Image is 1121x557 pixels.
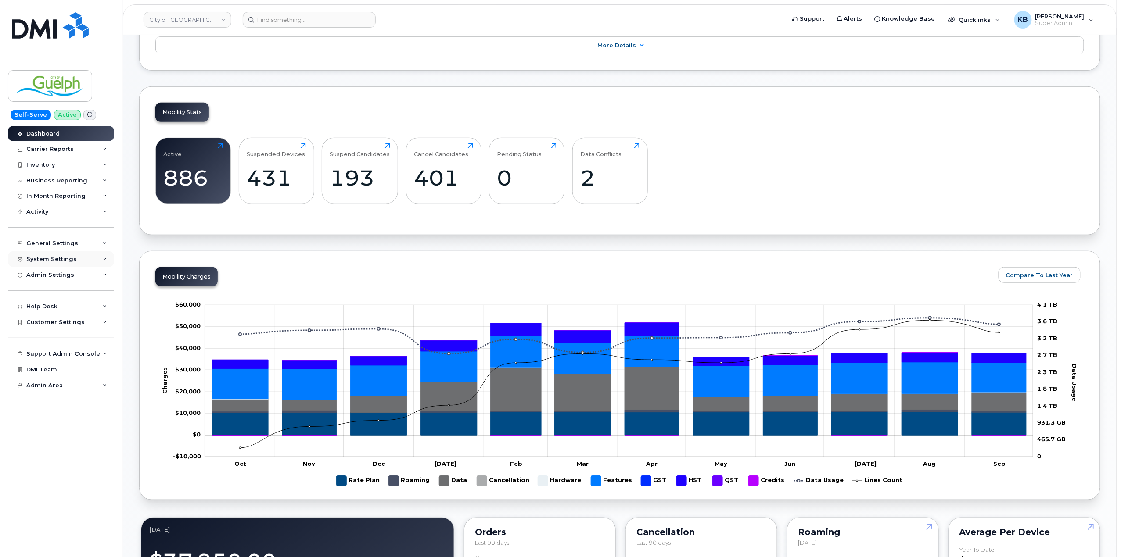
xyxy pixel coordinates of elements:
span: Last 90 days [475,539,509,546]
tspan: [DATE] [855,460,877,467]
div: Active [164,143,182,157]
tspan: $0 [193,431,201,438]
div: September 2025 [149,526,446,533]
g: Roaming [212,410,1026,413]
a: Suspended Devices431 [247,143,306,199]
tspan: Charges [161,367,168,394]
tspan: Dec [373,460,385,467]
g: Hardware [538,472,582,489]
span: KB [1018,14,1028,25]
tspan: $40,000 [175,344,201,351]
g: Legend [336,472,902,489]
g: Data [439,472,468,489]
a: Data Conflicts2 [580,143,640,199]
tspan: Aug [923,460,936,467]
g: $0 [175,301,201,308]
div: Average per Device [959,528,1089,536]
tspan: Feb [510,460,522,467]
span: Compare To Last Year [1006,271,1073,279]
tspan: Data Usage [1071,364,1078,401]
div: 2 [580,165,640,191]
span: Alerts [844,14,862,23]
span: [DATE] [798,539,817,546]
g: $0 [175,344,201,351]
a: Cancel Candidates401 [414,143,473,199]
g: QST [712,472,740,489]
tspan: May [715,460,727,467]
div: Kyle Burns [1008,11,1100,29]
g: Data Usage [794,472,844,489]
tspan: Apr [646,460,658,467]
g: $0 [175,322,201,329]
g: HST [676,472,704,489]
g: Features [212,336,1026,400]
tspan: 1.4 TB [1038,402,1058,409]
g: Features [591,472,632,489]
div: Cancel Candidates [414,143,468,157]
a: Support [786,10,830,28]
tspan: 0 [1038,453,1042,460]
a: City of Guelph [144,12,231,28]
div: Data Conflicts [580,143,622,157]
span: Knowledge Base [882,14,935,23]
g: Credits [212,340,1026,436]
div: Suspended Devices [247,143,305,157]
tspan: 931.3 GB [1038,419,1066,426]
div: 0 [497,165,557,191]
button: Compare To Last Year [999,267,1081,283]
div: Orders [475,528,605,536]
g: Rate Plan [336,472,380,489]
a: Knowledge Base [869,10,941,28]
tspan: $50,000 [175,322,201,329]
div: Roaming [798,528,928,536]
div: Quicklinks [942,11,1006,29]
div: Year to Date [959,546,995,553]
tspan: Oct [234,460,246,467]
g: $0 [175,409,201,416]
g: Cancellation [477,472,529,489]
tspan: Nov [303,460,315,467]
tspan: 2.3 TB [1038,368,1058,375]
tspan: 4.1 TB [1038,301,1058,308]
span: Support [800,14,824,23]
tspan: 3.2 TB [1038,335,1058,342]
div: 193 [330,165,390,191]
a: Active886 [164,143,223,199]
g: $0 [175,366,201,373]
tspan: $10,000 [175,409,201,416]
g: Rate Plan [212,412,1026,436]
tspan: $30,000 [175,366,201,373]
input: Find something... [243,12,376,28]
span: More Details [597,42,636,49]
a: Alerts [830,10,869,28]
tspan: Jun [784,460,795,467]
div: Cancellation [636,528,766,536]
tspan: 3.6 TB [1038,318,1058,325]
div: 431 [247,165,306,191]
span: Super Admin [1035,20,1085,27]
div: Pending Status [497,143,542,157]
tspan: Sep [993,460,1006,467]
a: Suspend Candidates193 [330,143,390,199]
tspan: 2.7 TB [1038,351,1058,358]
tspan: Mar [577,460,589,467]
span: Quicklinks [959,16,991,23]
tspan: -$10,000 [173,453,201,460]
div: Suspend Candidates [330,143,390,157]
tspan: $20,000 [175,388,201,395]
tspan: $60,000 [175,301,201,308]
g: Lines Count [852,472,902,489]
span: [PERSON_NAME] [1035,13,1085,20]
tspan: [DATE] [435,460,456,467]
g: Roaming [388,472,430,489]
div: 886 [164,165,223,191]
tspan: 465.7 GB [1038,436,1066,443]
span: Last 90 days [636,539,671,546]
g: Credits [748,472,785,489]
div: 401 [414,165,473,191]
g: GST [641,472,668,489]
g: $0 [175,388,201,395]
a: Pending Status0 [497,143,557,199]
tspan: 1.8 TB [1038,385,1058,392]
